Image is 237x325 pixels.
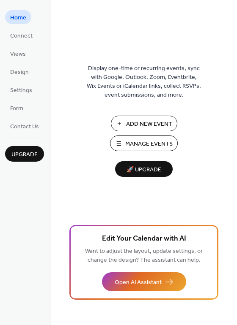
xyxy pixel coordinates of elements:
[126,120,172,129] span: Add New Event
[102,272,186,291] button: Open AI Assistant
[102,233,186,245] span: Edit Your Calendar with AI
[110,135,178,151] button: Manage Events
[5,10,31,24] a: Home
[85,246,203,266] span: Want to adjust the layout, update settings, or change the design? The assistant can help.
[10,50,26,59] span: Views
[10,68,29,77] span: Design
[125,140,173,149] span: Manage Events
[5,28,38,42] a: Connect
[87,64,201,100] span: Display one-time or recurring events, sync with Google, Outlook, Zoom, Eventbrite, Wix Events or ...
[5,101,28,115] a: Form
[10,86,32,95] span: Settings
[5,46,31,60] a: Views
[5,146,44,162] button: Upgrade
[111,116,177,131] button: Add New Event
[10,32,33,41] span: Connect
[10,122,39,131] span: Contact Us
[115,161,173,177] button: 🚀 Upgrade
[5,65,34,79] a: Design
[5,119,44,133] a: Contact Us
[10,104,23,113] span: Form
[11,150,38,159] span: Upgrade
[10,14,26,22] span: Home
[5,83,37,97] a: Settings
[120,164,168,176] span: 🚀 Upgrade
[115,278,162,287] span: Open AI Assistant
